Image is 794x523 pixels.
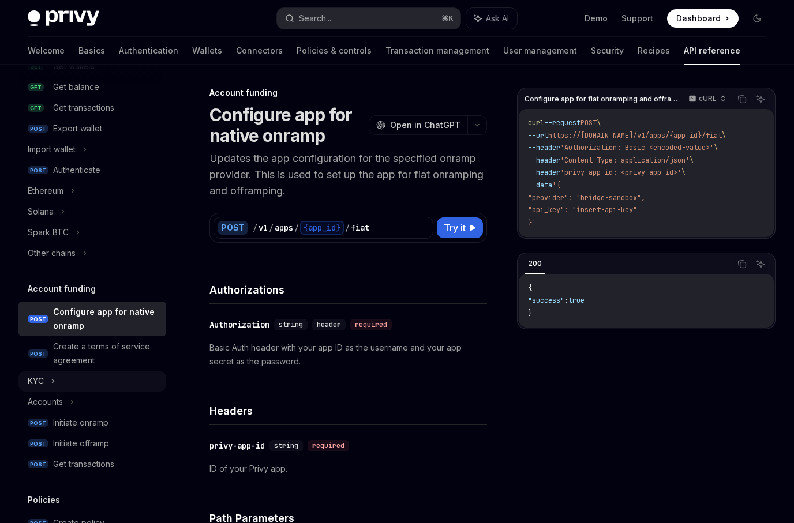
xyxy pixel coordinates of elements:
span: }' [528,218,536,227]
span: \ [681,168,686,177]
span: GET [28,104,44,112]
a: Recipes [638,37,670,65]
div: fiat [351,222,369,234]
span: 'Content-Type: application/json' [560,156,690,165]
span: } [528,308,532,318]
span: POST [28,349,48,358]
a: Welcome [28,37,65,65]
span: --data [528,180,552,190]
span: POST [28,315,48,323]
div: {app_id} [300,221,344,235]
a: GETGet transactions [18,97,166,118]
a: POSTCreate a terms of service agreement [18,336,166,371]
div: / [294,222,299,234]
span: POST [28,460,48,469]
img: dark logo [28,10,99,27]
div: required [308,440,349,451]
span: \ [597,118,601,127]
span: { [528,283,532,292]
h4: Authorizations [209,282,487,298]
div: Import wallet [28,142,76,156]
a: POSTExport wallet [18,118,166,139]
span: \ [722,131,726,140]
span: Ask AI [486,13,509,24]
span: Try it [444,221,466,235]
span: Configure app for fiat onramping and offramping. [525,95,677,104]
p: cURL [699,94,717,103]
div: Accounts [28,395,63,409]
div: Authorization [209,319,269,330]
a: Demo [585,13,608,24]
span: string [274,441,298,450]
a: POSTInitiate onramp [18,412,166,433]
button: Ask AI [753,92,768,107]
span: "api_key": "insert-api-key" [528,205,637,215]
div: Initiate offramp [53,437,109,450]
div: Get balance [53,80,99,94]
span: '{ [552,180,560,190]
span: header [317,320,341,329]
div: / [269,222,274,234]
div: privy-app-id [209,440,265,451]
div: Ethereum [28,184,63,198]
div: Authenticate [53,163,100,177]
h1: Configure app for native onramp [209,104,364,146]
a: Dashboard [667,9,739,28]
p: ID of your Privy app. [209,462,487,476]
span: 'Authorization: Basic <encoded-value>' [560,143,714,152]
a: Support [621,13,653,24]
a: Wallets [192,37,222,65]
div: / [345,222,350,234]
span: --header [528,143,560,152]
span: Open in ChatGPT [390,119,460,131]
span: GET [28,83,44,92]
span: string [279,320,303,329]
a: POSTGet transactions [18,454,166,475]
span: \ [714,143,718,152]
span: POST [28,439,48,448]
a: POSTConfigure app for native onramp [18,302,166,336]
div: Initiate onramp [53,416,108,430]
span: --header [528,168,560,177]
a: POSTInitiate offramp [18,433,166,454]
span: POST [580,118,597,127]
a: Policies & controls [297,37,372,65]
div: Get transactions [53,101,114,115]
button: Copy the contents from the code block [735,92,750,107]
div: Create a terms of service agreement [53,340,159,367]
div: KYC [28,374,44,388]
div: Get transactions [53,457,114,471]
div: Spark BTC [28,225,69,239]
span: POST [28,419,48,427]
div: 200 [525,257,545,270]
button: Search...⌘K [277,8,460,29]
div: / [253,222,257,234]
button: Copy the contents from the code block [735,257,750,272]
div: apps [275,222,293,234]
div: Search... [299,12,331,25]
span: "provider": "bridge-sandbox", [528,193,645,202]
span: --header [528,156,560,165]
div: Solana [28,205,54,219]
div: v1 [259,222,268,234]
button: cURL [682,89,731,109]
button: Ask AI [753,257,768,272]
span: --request [544,118,580,127]
span: : [564,296,568,305]
span: ⌘ K [441,14,454,23]
a: GETGet balance [18,77,166,97]
span: Dashboard [676,13,721,24]
a: Security [591,37,624,65]
p: Basic Auth header with your app ID as the username and your app secret as the password. [209,341,487,368]
button: Open in ChatGPT [369,115,467,135]
a: POSTAuthenticate [18,160,166,180]
h5: Account funding [28,282,96,296]
span: 'privy-app-id: <privy-app-id>' [560,168,681,177]
span: --url [528,131,548,140]
div: Configure app for native onramp [53,305,159,333]
button: Try it [437,217,483,238]
div: Export wallet [53,122,102,136]
span: POST [28,166,48,175]
p: Updates the app configuration for the specified onramp provider. This is used to set up the app f... [209,150,487,199]
span: \ [690,156,694,165]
